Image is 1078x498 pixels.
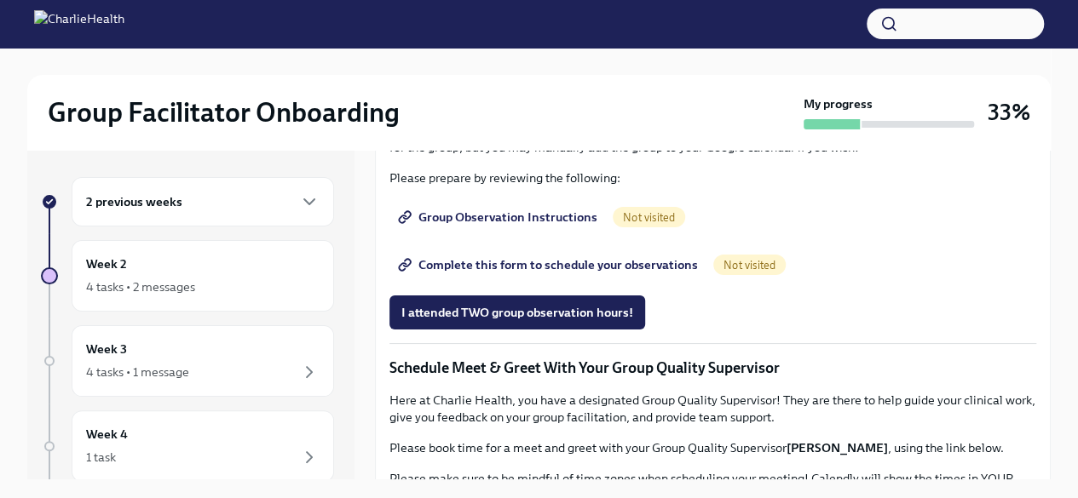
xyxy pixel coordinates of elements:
span: Not visited [713,259,786,272]
span: Complete this form to schedule your observations [401,256,698,273]
div: 1 task [86,449,116,466]
img: CharlieHealth [34,10,124,37]
p: Schedule Meet & Greet With Your Group Quality Supervisor [389,358,1036,378]
h3: 33% [988,97,1030,128]
span: Group Observation Instructions [401,209,597,226]
strong: My progress [804,95,873,112]
strong: [PERSON_NAME] [787,440,888,455]
div: 4 tasks • 2 messages [86,278,195,295]
h6: Week 2 [86,255,127,273]
h6: 2 previous weeks [86,192,182,211]
a: Complete this form to schedule your observations [389,248,710,282]
h6: Week 4 [86,425,128,444]
a: Week 41 task [41,410,334,482]
p: Please prepare by reviewing the following: [389,169,1036,186]
a: Week 34 tasks • 1 message [41,325,334,397]
h2: Group Facilitator Onboarding [48,95,400,129]
h6: Week 3 [86,340,127,358]
div: 2 previous weeks [72,177,334,226]
p: Here at Charlie Health, you have a designated Group Quality Supervisor! They are there to help gu... [389,392,1036,426]
button: I attended TWO group observation hours! [389,295,645,329]
a: Week 24 tasks • 2 messages [41,240,334,312]
span: Not visited [613,211,685,224]
a: Group Observation Instructions [389,200,609,234]
p: Please book time for a meet and greet with your Group Quality Supervisor , using the link below. [389,439,1036,456]
div: 4 tasks • 1 message [86,363,189,381]
span: I attended TWO group observation hours! [401,304,633,321]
